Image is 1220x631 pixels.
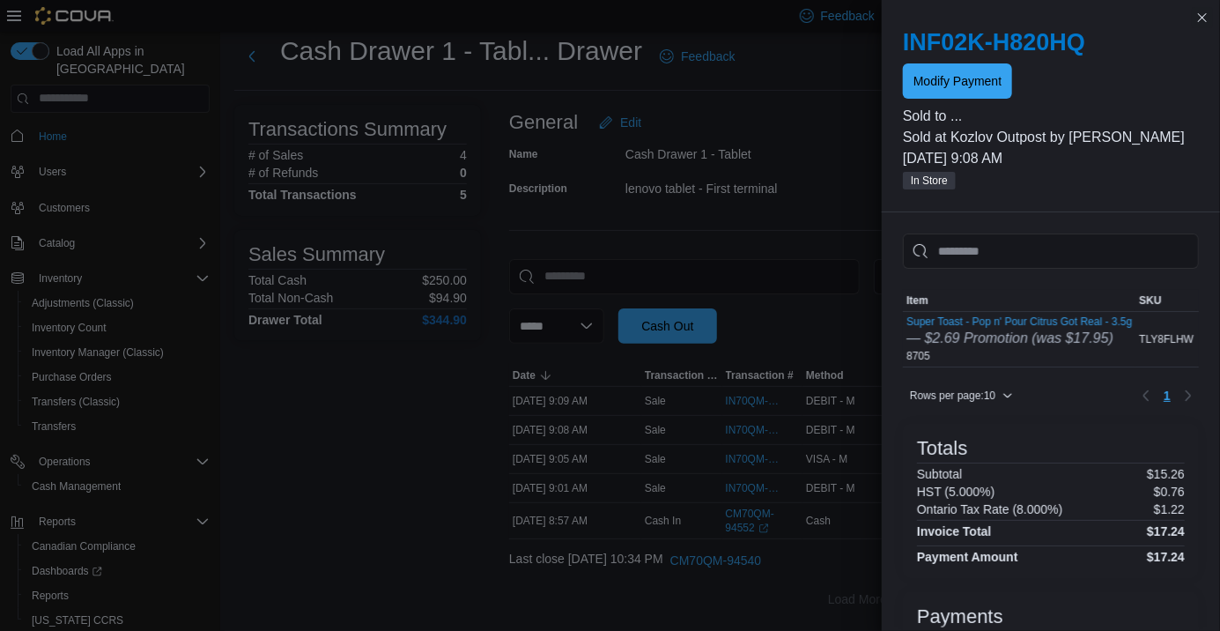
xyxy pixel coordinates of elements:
p: Sold to ... [903,106,1199,127]
input: This is a search bar. As you type, the results lower in the page will automatically filter. [903,234,1199,269]
button: Next page [1178,385,1199,406]
h2: INF02K-H820HQ [903,28,1199,56]
ul: Pagination for table: MemoryTable from EuiInMemoryTable [1157,382,1178,410]
span: Rows per page : 10 [910,389,995,403]
p: $1.22 [1154,502,1185,516]
button: SKU [1135,290,1197,311]
div: — $2.69 Promotion (was $17.95) [906,328,1132,349]
span: Modify Payment [913,72,1002,90]
h3: Payments [917,606,1003,627]
p: [DATE] 9:08 AM [903,148,1199,169]
span: SKU [1139,293,1161,308]
button: Rows per page:10 [903,385,1020,406]
h3: Totals [917,438,967,459]
span: Item [906,293,928,308]
span: TLY8FLHW [1139,332,1194,346]
button: Page 1 of 1 [1157,382,1178,410]
p: $0.76 [1154,485,1185,499]
h6: Subtotal [917,467,962,481]
span: In Store [903,172,956,189]
h4: $17.24 [1147,550,1185,564]
button: Previous page [1135,385,1157,406]
h6: HST (5.000%) [917,485,994,499]
span: In Store [911,173,948,189]
button: Super Toast - Pop n' Pour Citrus Got Real - 3.5g [906,315,1132,328]
button: Item [903,290,1135,311]
h4: Payment Amount [917,550,1018,564]
nav: Pagination for table: MemoryTable from EuiInMemoryTable [1135,382,1199,410]
h6: Ontario Tax Rate (8.000%) [917,502,1063,516]
h4: Invoice Total [917,524,992,538]
span: 1 [1164,387,1171,405]
h4: $17.24 [1147,524,1185,538]
button: Close this dialog [1192,7,1213,28]
button: Modify Payment [903,63,1012,99]
div: 8705 [906,315,1132,363]
p: $15.26 [1147,467,1185,481]
p: Sold at Kozlov Outpost by [PERSON_NAME] [903,127,1199,148]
